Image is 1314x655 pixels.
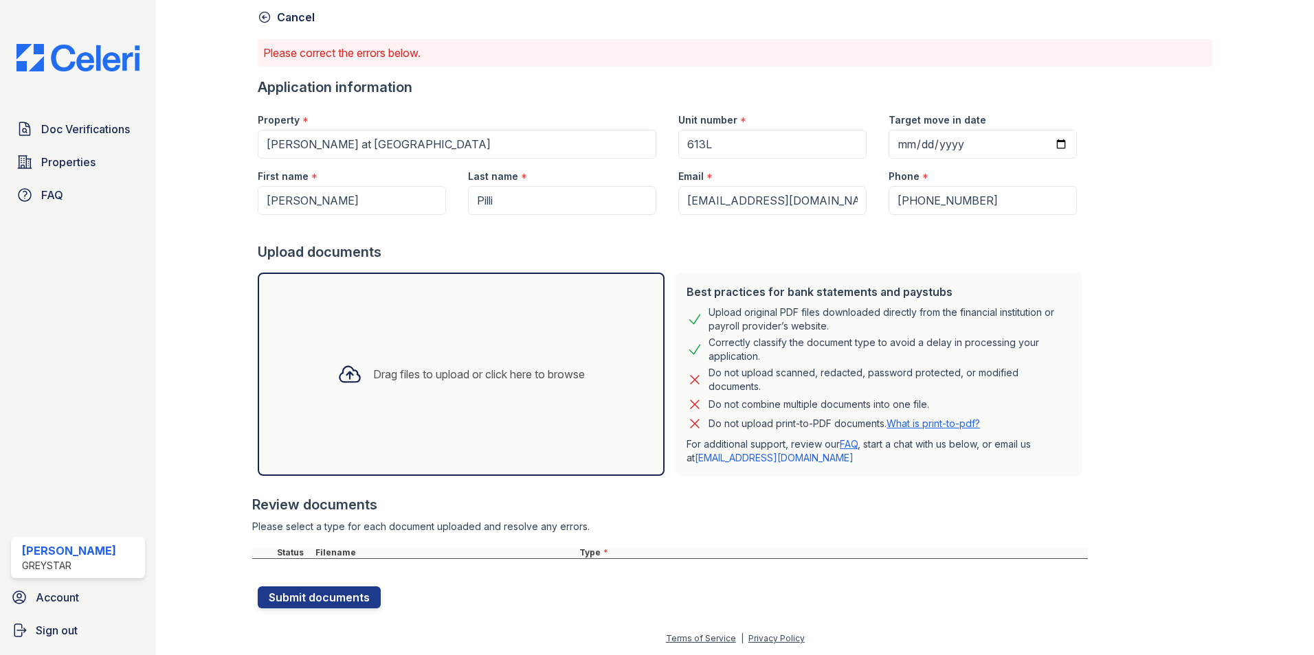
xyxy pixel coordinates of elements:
div: Greystar [22,559,116,573]
span: Sign out [36,622,78,639]
a: FAQ [11,181,145,209]
div: Application information [258,78,1088,97]
a: [EMAIL_ADDRESS][DOMAIN_NAME] [695,452,854,463]
div: Filename [313,547,577,558]
label: Property [258,113,300,127]
p: For additional support, review our , start a chat with us below, or email us at [687,437,1071,465]
div: | [741,633,744,643]
button: Submit documents [258,586,381,608]
span: Doc Verifications [41,121,130,137]
a: Doc Verifications [11,115,145,143]
a: Cancel [258,9,315,25]
label: First name [258,170,309,183]
a: Properties [11,148,145,176]
div: Drag files to upload or click here to browse [373,366,585,382]
div: Please select a type for each document uploaded and resolve any errors. [252,520,1088,533]
div: Do not combine multiple documents into one file. [709,396,929,413]
a: Terms of Service [666,633,736,643]
p: Do not upload print-to-PDF documents. [709,417,980,430]
span: Properties [41,154,96,170]
div: Review documents [252,495,1088,514]
label: Email [678,170,704,183]
div: Do not upload scanned, redacted, password protected, or modified documents. [709,366,1071,393]
label: Phone [889,170,920,183]
a: FAQ [840,438,858,450]
div: Correctly classify the document type to avoid a delay in processing your application. [709,336,1071,363]
div: Status [274,547,313,558]
a: What is print-to-pdf? [887,417,980,429]
img: CE_Logo_Blue-a8612792a0a2168367f1c8372b55b34899dd931a85d93a1a3d3e32e68fde9ad4.png [5,44,151,71]
span: FAQ [41,187,63,203]
label: Unit number [678,113,737,127]
div: Upload documents [258,242,1088,262]
div: Upload original PDF files downloaded directly from the financial institution or payroll provider’... [709,306,1071,333]
p: Please correct the errors below. [263,45,1207,61]
div: Best practices for bank statements and paystubs [687,284,1071,300]
span: Account [36,589,79,606]
label: Last name [468,170,518,183]
label: Target move in date [889,113,986,127]
a: Sign out [5,617,151,644]
div: Type [577,547,1088,558]
a: Account [5,584,151,611]
div: [PERSON_NAME] [22,542,116,559]
a: Privacy Policy [748,633,805,643]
